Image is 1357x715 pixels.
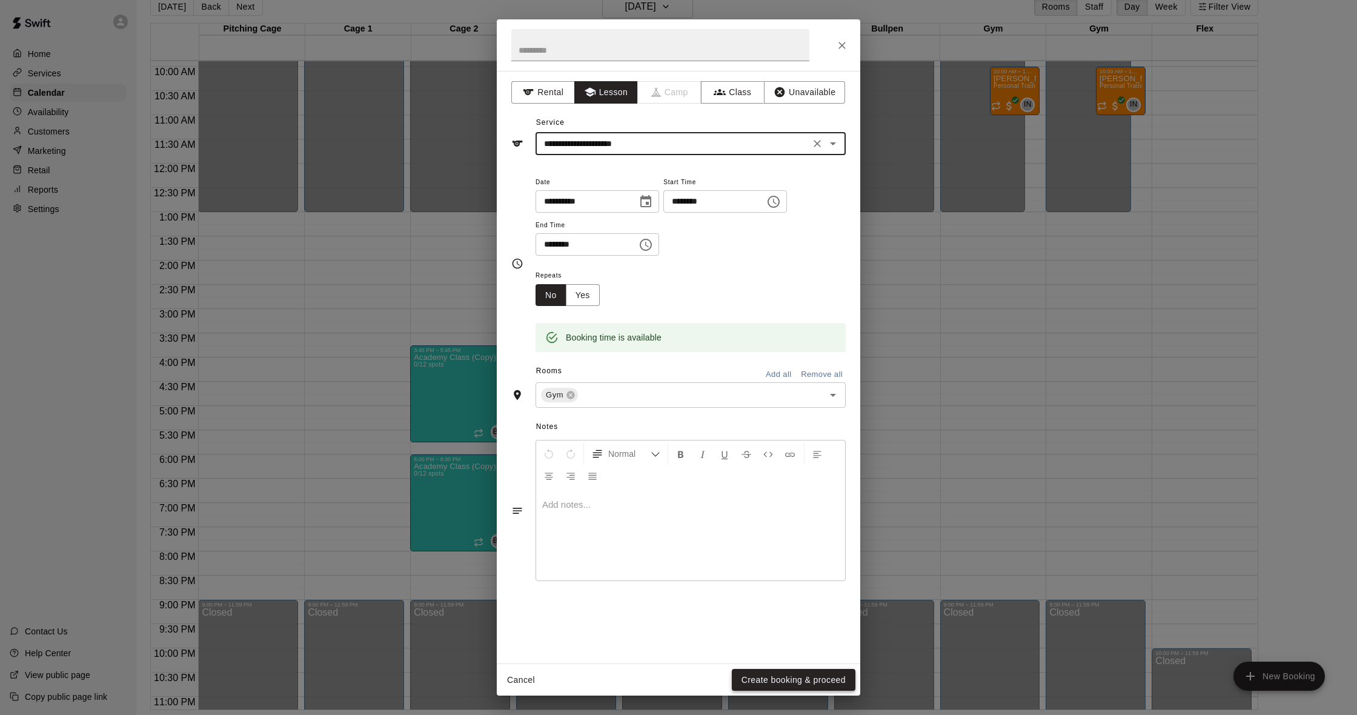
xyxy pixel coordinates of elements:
button: Left Align [807,443,828,465]
button: Open [824,387,841,404]
div: Gym [541,388,578,402]
button: Choose date, selected date is Aug 21, 2025 [634,190,658,214]
button: Formatting Options [586,443,665,465]
span: Rooms [536,367,562,375]
button: Rental [511,81,575,104]
button: Redo [560,443,581,465]
svg: Service [511,138,523,150]
span: Normal [608,448,651,460]
button: Close [831,35,853,56]
svg: Rooms [511,389,523,401]
button: Open [824,135,841,152]
button: Format Bold [671,443,691,465]
button: Lesson [574,81,638,104]
div: outlined button group [536,284,600,307]
button: Choose time, selected time is 8:00 PM [634,233,658,257]
span: Repeats [536,268,609,284]
span: Gym [541,389,568,401]
button: Cancel [502,669,540,691]
button: Class [701,81,765,104]
button: Format Strikethrough [736,443,757,465]
button: No [536,284,566,307]
button: Unavailable [764,81,845,104]
button: Format Italics [692,443,713,465]
span: Start Time [663,175,787,191]
span: Service [536,118,565,127]
button: Justify Align [582,465,603,487]
button: Undo [539,443,559,465]
button: Insert Link [780,443,800,465]
button: Right Align [560,465,581,487]
span: Camps can only be created in the Services page [638,81,702,104]
button: Clear [809,135,826,152]
svg: Timing [511,258,523,270]
button: Remove all [798,365,846,384]
span: Notes [536,417,846,437]
button: Format Underline [714,443,735,465]
div: Booking time is available [566,327,662,348]
button: Insert Code [758,443,778,465]
svg: Notes [511,505,523,517]
span: Date [536,175,659,191]
button: Add all [759,365,798,384]
button: Choose time, selected time is 7:00 PM [761,190,786,214]
button: Center Align [539,465,559,487]
button: Yes [566,284,600,307]
button: Create booking & proceed [732,669,855,691]
span: End Time [536,218,659,234]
